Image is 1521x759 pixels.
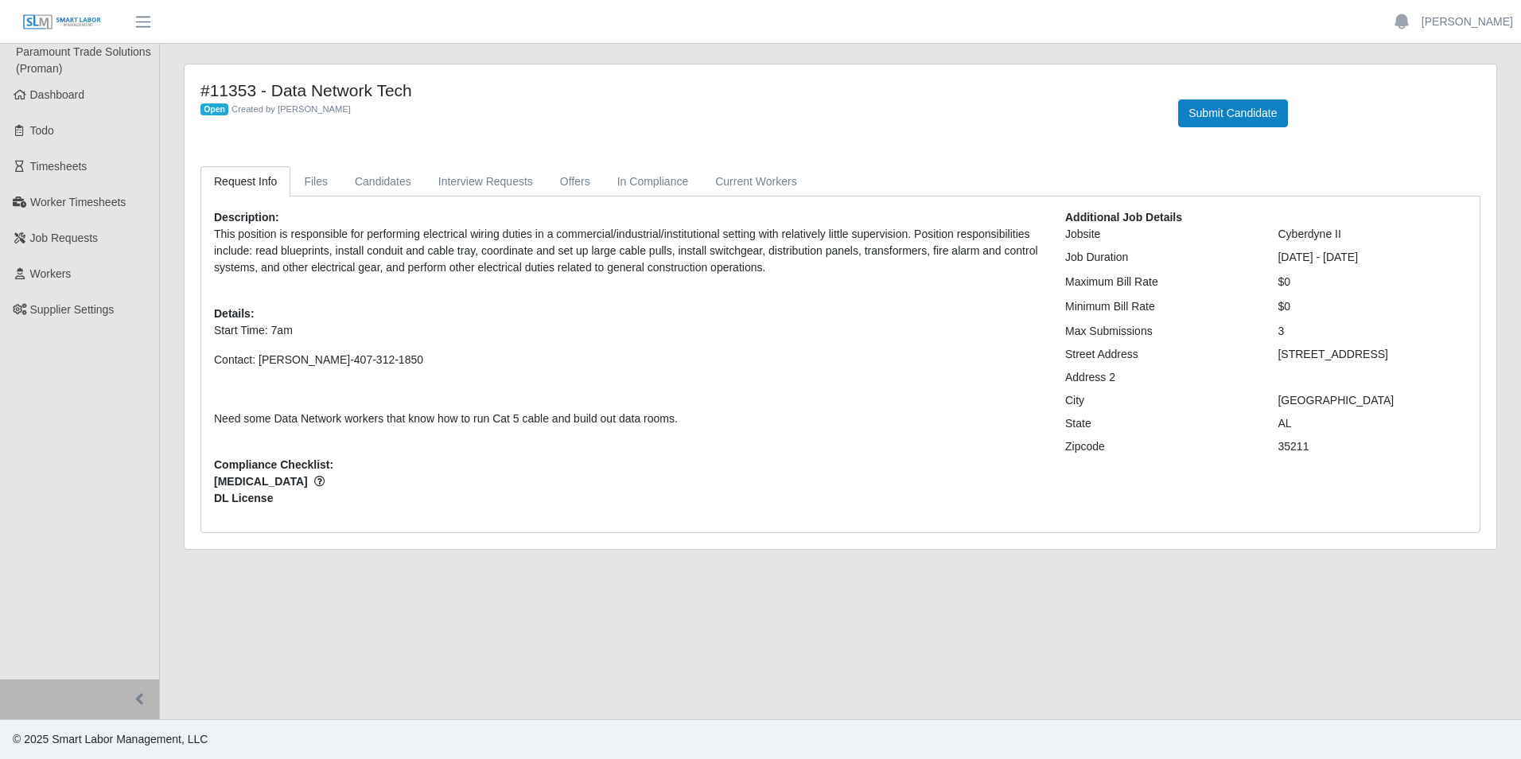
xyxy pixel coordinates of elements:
div: Cyberdyne II [1266,226,1479,243]
div: City [1053,392,1266,409]
a: Request Info [200,166,290,197]
p: Start Time: 7am [214,322,1041,339]
b: Details: [214,307,255,320]
div: Zipcode [1053,438,1266,455]
img: SLM Logo [22,14,102,31]
a: Candidates [341,166,425,197]
a: Offers [547,166,604,197]
span: Workers [30,267,72,280]
div: Max Submissions [1053,323,1266,340]
div: Maximum Bill Rate [1053,274,1266,290]
span: [MEDICAL_DATA] [214,473,1041,490]
a: Files [290,166,341,197]
a: Current Workers [702,166,810,197]
div: AL [1266,415,1479,432]
div: Address 2 [1053,369,1266,386]
span: Todo [30,124,54,137]
button: Submit Candidate [1178,99,1287,127]
div: Street Address [1053,346,1266,363]
div: $0 [1266,274,1479,290]
a: In Compliance [604,166,702,197]
span: Paramount Trade Solutions (Proman) [16,45,151,75]
span: Job Requests [30,232,99,244]
span: Worker Timesheets [30,196,126,208]
b: Description: [214,211,279,224]
p: Contact: [PERSON_NAME]-407-312-1850 [214,352,1041,368]
span: © 2025 Smart Labor Management, LLC [13,733,208,745]
span: Open [200,103,228,116]
p: This position is responsible for performing electrical wiring duties in a commercial/industrial/i... [214,226,1041,276]
div: [STREET_ADDRESS] [1266,346,1479,363]
span: Created by [PERSON_NAME] [231,104,351,114]
div: 35211 [1266,438,1479,455]
span: Timesheets [30,160,88,173]
span: DL License [214,490,1041,507]
span: Supplier Settings [30,303,115,316]
p: Need some Data Network workers that know how to run Cat 5 cable and build out data rooms. [214,411,1041,427]
div: Job Duration [1053,249,1266,266]
h4: #11353 - Data Network Tech [200,80,1154,100]
a: Interview Requests [425,166,547,197]
div: [GEOGRAPHIC_DATA] [1266,392,1479,409]
div: $0 [1266,298,1479,315]
div: State [1053,415,1266,432]
div: 3 [1266,323,1479,340]
div: Jobsite [1053,226,1266,243]
a: [PERSON_NAME] [1422,14,1513,30]
div: [DATE] - [DATE] [1266,249,1479,266]
div: Minimum Bill Rate [1053,298,1266,315]
span: Dashboard [30,88,85,101]
b: Additional Job Details [1065,211,1182,224]
b: Compliance Checklist: [214,458,333,471]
